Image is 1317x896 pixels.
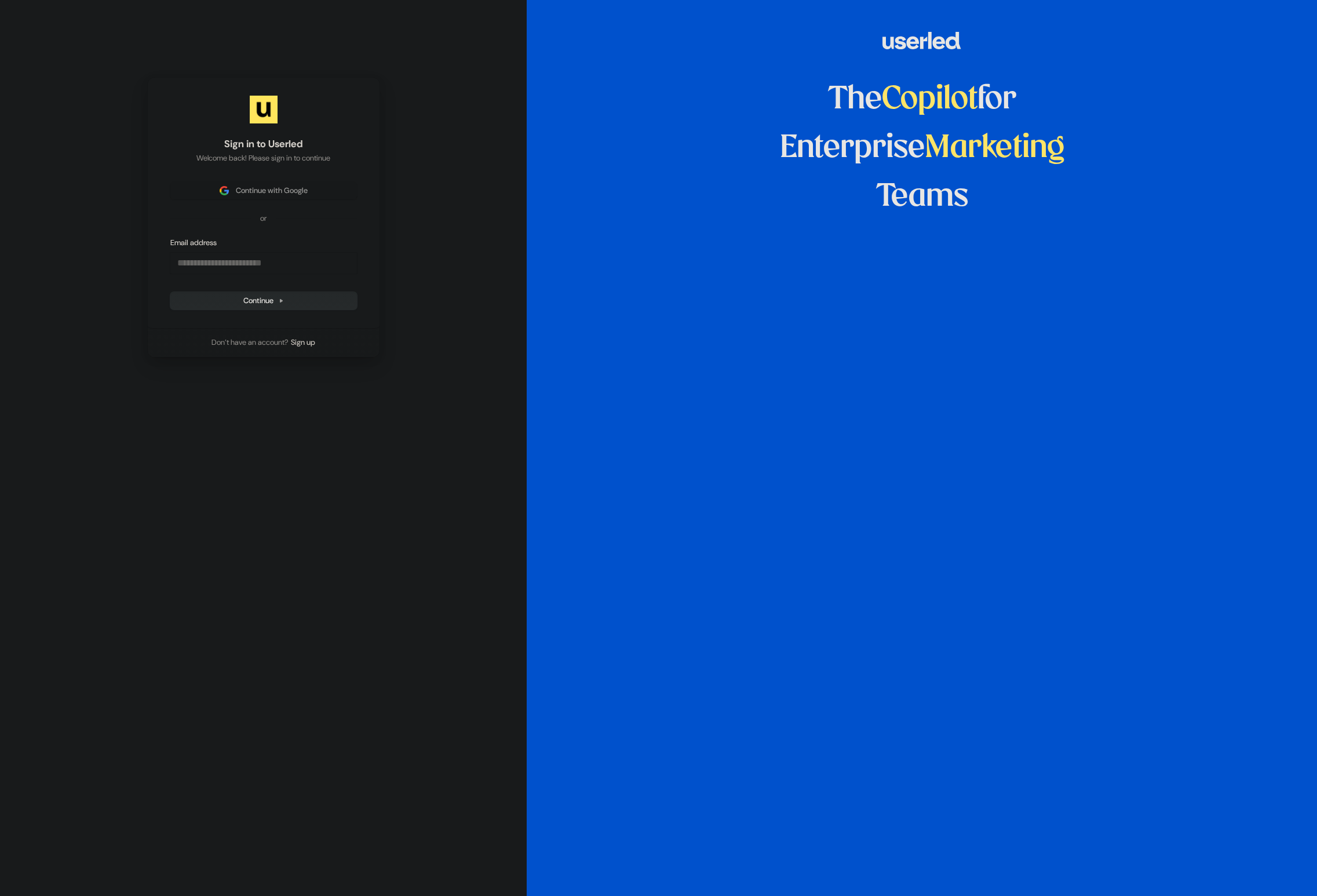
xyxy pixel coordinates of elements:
[170,137,357,151] h1: Sign in to Userled
[170,182,357,199] button: Sign in with GoogleContinue with Google
[250,96,278,123] img: Userled
[243,296,284,306] span: Continue
[882,85,977,115] span: Copilot
[236,185,308,196] span: Continue with Google
[220,186,229,195] img: Sign in with Google
[741,75,1103,221] h1: The for Enterprise Teams
[211,337,289,348] span: Don’t have an account?
[170,238,217,248] label: Email address
[291,337,315,348] a: Sign up
[170,153,357,163] p: Welcome back! Please sign in to continue
[170,292,357,309] button: Continue
[925,133,1065,163] span: Marketing
[260,213,267,224] p: or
